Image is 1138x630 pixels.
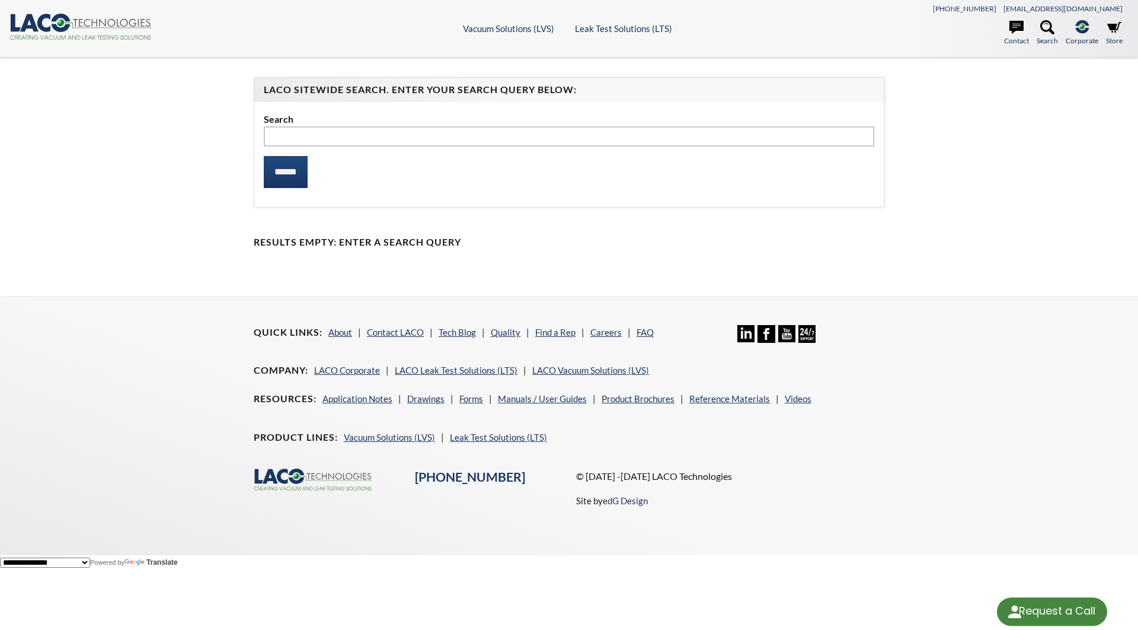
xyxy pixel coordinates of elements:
h4: Resources [254,393,317,405]
a: Tech Blog [439,327,476,338]
a: [PHONE_NUMBER] [415,469,525,485]
div: Request a Call [1019,597,1095,625]
img: Google Translate [124,559,146,567]
a: Careers [590,327,622,338]
p: Site by [576,494,648,508]
a: Search [1037,20,1058,46]
a: FAQ [637,327,654,338]
a: Store [1106,20,1123,46]
h4: Product Lines [254,431,338,444]
a: Vacuum Solutions (LVS) [344,432,435,443]
a: Application Notes [322,393,392,404]
img: 24/7 Support Icon [798,325,816,342]
a: Contact LACO [367,327,424,338]
p: © [DATE] -[DATE] LACO Technologies [576,469,884,484]
a: Reference Materials [689,393,770,404]
a: Translate [124,558,178,567]
div: Request a Call [997,597,1107,626]
img: round button [1005,602,1024,621]
a: Contact [1004,20,1029,46]
label: Search [264,112,874,127]
a: Find a Rep [535,327,576,338]
a: About [328,327,352,338]
a: LACO Leak Test Solutions (LTS) [395,365,517,376]
a: Quality [491,327,520,338]
a: Manuals / User Guides [498,393,587,404]
a: [EMAIL_ADDRESS][DOMAIN_NAME] [1003,4,1123,13]
h4: Results Empty: Enter a Search Query [254,236,884,249]
a: LACO Vacuum Solutions (LVS) [532,365,649,376]
a: Drawings [407,393,445,404]
a: Videos [785,393,811,404]
a: Product Brochures [602,393,675,404]
a: LACO Corporate [314,365,380,376]
a: [PHONE_NUMBER] [933,4,996,13]
a: Leak Test Solutions (LTS) [575,23,672,34]
a: Leak Test Solutions (LTS) [450,432,547,443]
a: edG Design [603,495,648,506]
h4: LACO Sitewide Search. Enter your Search Query Below: [264,84,874,96]
span: Corporate [1066,35,1098,46]
a: 24/7 Support [798,334,816,345]
a: Forms [459,393,483,404]
h4: Quick Links [254,326,322,339]
h4: Company [254,364,308,377]
a: Vacuum Solutions (LVS) [463,23,554,34]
